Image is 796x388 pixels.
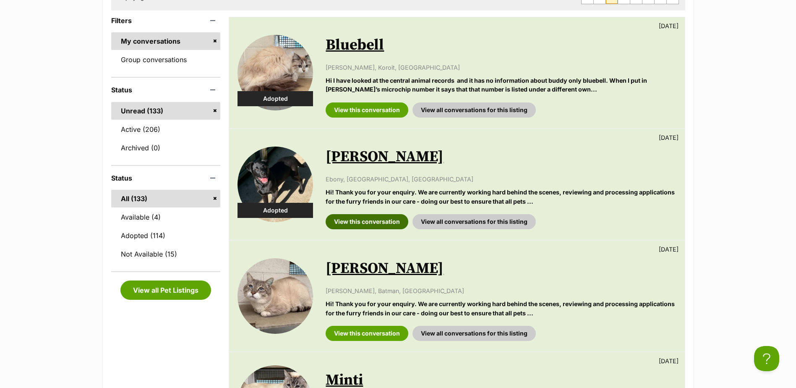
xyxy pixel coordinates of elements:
p: [PERSON_NAME], Batman, [GEOGRAPHIC_DATA] [326,286,676,295]
a: My conversations [111,32,221,50]
a: View all conversations for this listing [412,214,536,229]
a: Not Available (15) [111,245,221,263]
a: [PERSON_NAME] [326,147,444,166]
header: Status [111,174,221,182]
img: Bluebell [237,35,313,110]
div: Adopted [237,91,313,106]
a: View this conversation [326,102,408,118]
a: Active (206) [111,121,221,138]
header: Status [111,86,221,94]
a: Bluebell [326,36,384,55]
p: Hi! Thank you for your enquiry. We are currently working hard behind the scenes, reviewing and pr... [326,188,676,206]
p: [PERSON_NAME], Koroit, [GEOGRAPHIC_DATA] [326,63,676,72]
a: Adopted (114) [111,227,221,244]
a: Archived (0) [111,139,221,157]
p: [DATE] [659,357,679,365]
a: All (133) [111,190,221,207]
a: View all Pet Listings [120,281,211,300]
p: [DATE] [659,133,679,142]
p: Ebony, [GEOGRAPHIC_DATA], [GEOGRAPHIC_DATA] [326,175,676,184]
a: Available (4) [111,208,221,226]
p: [DATE] [659,21,679,30]
img: Jesse [237,147,313,222]
header: Filters [111,17,221,24]
p: Hi! Thank you for your enquiry. We are currently working hard behind the scenes, reviewing and pr... [326,299,676,317]
a: View this conversation [326,214,408,229]
iframe: Help Scout Beacon - Open [754,346,779,371]
a: View all conversations for this listing [412,326,536,341]
p: [DATE] [659,245,679,254]
a: Unread (133) [111,102,221,120]
a: View all conversations for this listing [412,102,536,118]
div: Adopted [237,203,313,218]
a: [PERSON_NAME] [326,259,444,278]
p: Hi I have looked at the central animal records and it has no information about buddy only bluebel... [326,76,676,94]
img: Stewart [237,258,313,334]
a: View this conversation [326,326,408,341]
a: Group conversations [111,51,221,68]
